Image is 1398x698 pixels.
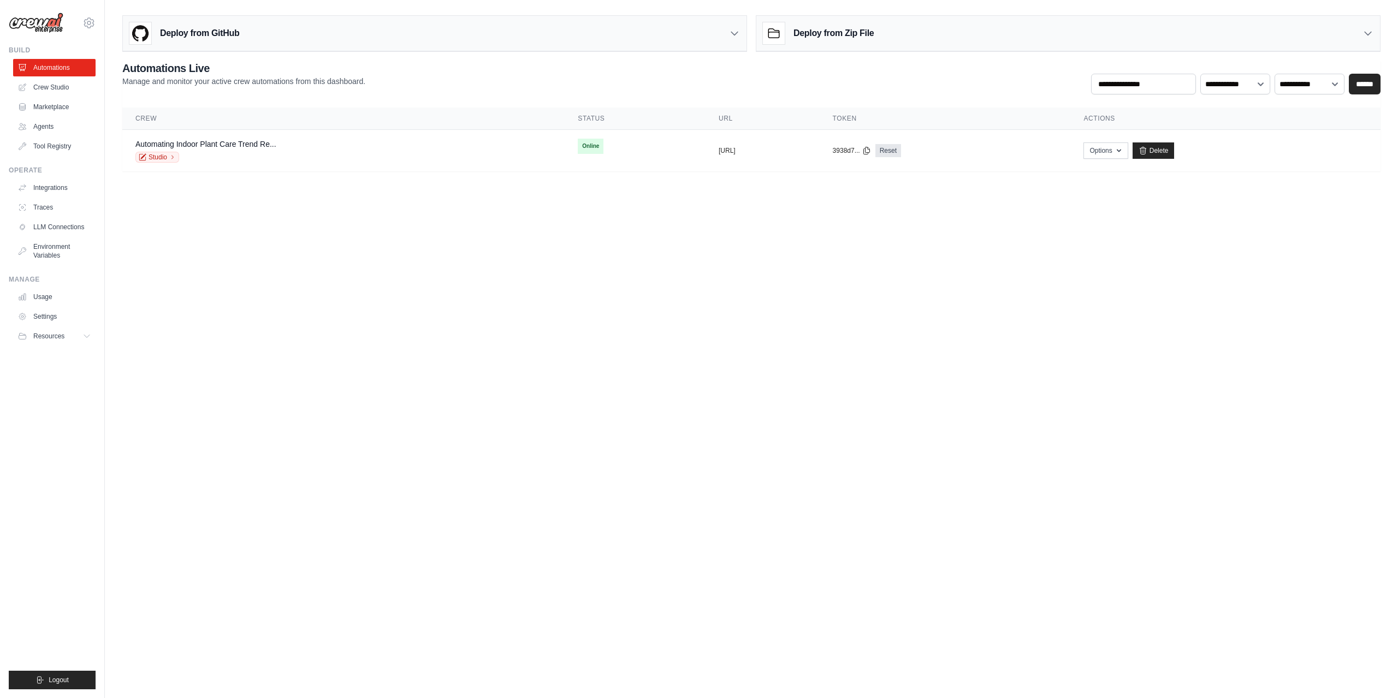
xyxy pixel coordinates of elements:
[9,46,96,55] div: Build
[9,13,63,33] img: Logo
[13,179,96,196] a: Integrations
[9,166,96,175] div: Operate
[13,238,96,264] a: Environment Variables
[793,27,874,40] h3: Deploy from Zip File
[122,76,365,87] p: Manage and monitor your active crew automations from this dashboard.
[129,22,151,44] img: GitHub Logo
[9,671,96,689] button: Logout
[13,98,96,116] a: Marketplace
[820,108,1071,130] th: Token
[13,79,96,96] a: Crew Studio
[1070,108,1381,130] th: Actions
[13,288,96,306] a: Usage
[13,218,96,236] a: LLM Connections
[9,275,96,284] div: Manage
[122,61,365,76] h2: Automations Live
[833,146,871,155] button: 3938d7...
[122,108,565,130] th: Crew
[135,140,276,148] a: Automating Indoor Plant Care Trend Re...
[13,118,96,135] a: Agents
[13,59,96,76] a: Automations
[875,144,901,157] a: Reset
[13,138,96,155] a: Tool Registry
[49,676,69,684] span: Logout
[1083,142,1128,159] button: Options
[160,27,239,40] h3: Deploy from GitHub
[1133,142,1175,159] a: Delete
[33,332,64,341] span: Resources
[135,152,179,163] a: Studio
[13,308,96,325] a: Settings
[13,199,96,216] a: Traces
[578,139,603,154] span: Online
[13,327,96,345] button: Resources
[565,108,706,130] th: Status
[706,108,820,130] th: URL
